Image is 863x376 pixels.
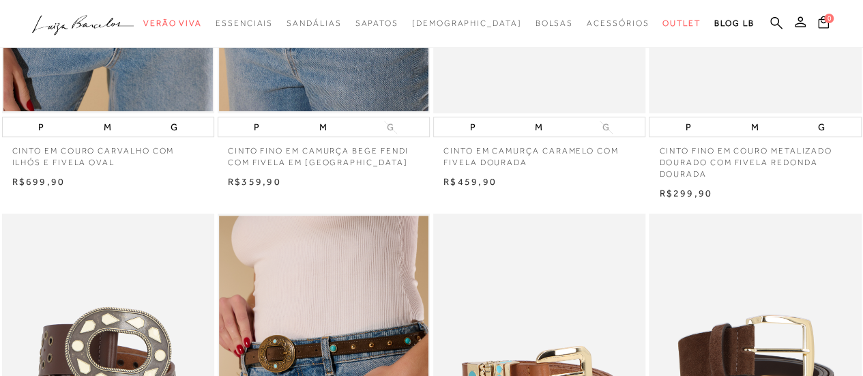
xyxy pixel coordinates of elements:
button: 0 [814,15,833,33]
a: categoryNavScreenReaderText [587,11,649,36]
span: Verão Viva [143,18,202,28]
a: BLOG LB [714,11,754,36]
a: categoryNavScreenReaderText [535,11,573,36]
a: categoryNavScreenReaderText [216,11,273,36]
span: R$699,90 [12,176,65,187]
button: P [682,117,695,136]
span: R$459,90 [443,176,497,187]
span: R$359,90 [228,176,281,187]
span: Bolsas [535,18,573,28]
button: M [100,117,115,136]
span: Outlet [662,18,701,28]
button: M [746,117,762,136]
span: 0 [824,14,834,23]
button: G [166,117,181,136]
button: G [383,121,398,134]
a: noSubCategoriesText [412,11,522,36]
a: CINTO EM COURO CARVALHO COM ILHÓS E FIVELA OVAL [2,137,214,169]
button: M [315,117,331,136]
button: G [598,121,613,134]
span: Sandálias [287,18,341,28]
a: categoryNavScreenReaderText [287,11,341,36]
a: CINTO FINO EM CAMURÇA BEGE FENDI COM FIVELA EM [GEOGRAPHIC_DATA] [218,137,430,169]
button: P [465,117,479,136]
span: [DEMOGRAPHIC_DATA] [412,18,522,28]
a: CINTO FINO EM COURO METALIZADO DOURADO COM FIVELA REDONDA DOURADA [649,137,861,179]
span: Sapatos [355,18,398,28]
span: BLOG LB [714,18,754,28]
span: Acessórios [587,18,649,28]
a: CINTO EM CAMURÇA CARAMELO COM FIVELA DOURADA [433,137,645,169]
a: categoryNavScreenReaderText [355,11,398,36]
span: Essenciais [216,18,273,28]
button: M [531,117,546,136]
span: R$299,90 [659,188,712,199]
button: P [250,117,263,136]
button: G [814,117,829,136]
button: P [34,117,48,136]
a: categoryNavScreenReaderText [662,11,701,36]
a: categoryNavScreenReaderText [143,11,202,36]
